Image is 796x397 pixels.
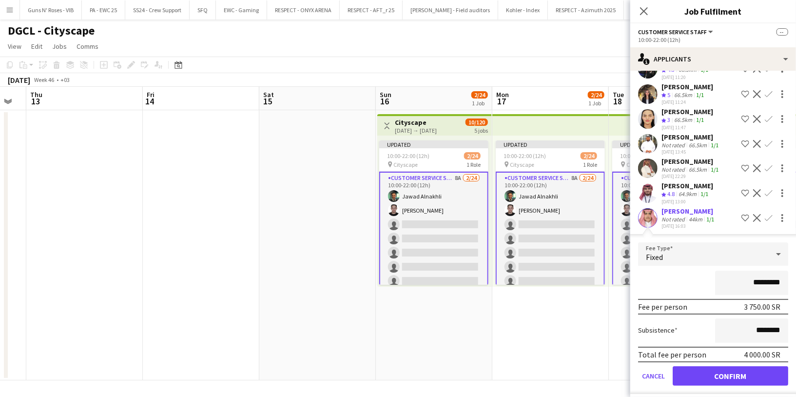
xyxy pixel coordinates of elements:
[267,0,340,20] button: RESPECT - ONYX ARENA
[613,90,624,99] span: Tue
[588,99,604,107] div: 1 Job
[77,42,98,51] span: Comms
[661,149,720,155] div: [DATE] 13:45
[581,152,597,159] span: 2/24
[466,161,481,168] span: 1 Role
[672,91,694,99] div: 66.5km
[661,207,716,216] div: [PERSON_NAME]
[472,99,487,107] div: 1 Job
[661,107,713,116] div: [PERSON_NAME]
[638,36,788,43] div: 10:00-22:00 (12h)
[687,141,709,149] div: 66.5km
[620,152,662,159] span: 10:00-22:00 (12h)
[777,28,788,36] span: --
[638,28,715,36] button: Customer Service Staff
[612,140,721,285] app-job-card: Updated10:00-22:00 (12h)2/24 Cityscape1 RoleCustomer Service Staff8A2/2410:00-22:00 (12h)Jawad Al...
[672,116,694,124] div: 66.5km
[696,116,704,123] app-skills-label: 1/1
[630,5,796,18] h3: Job Fulfilment
[711,166,718,173] app-skills-label: 1/1
[711,141,718,149] app-skills-label: 1/1
[661,74,732,80] div: [DATE] 11:20
[687,216,704,223] div: 44km
[216,0,267,20] button: EWC - Gaming
[29,96,42,107] span: 13
[125,0,190,20] button: SS24 - Crew Support
[667,190,675,198] span: 4.8
[661,157,720,166] div: [PERSON_NAME]
[145,96,155,107] span: 14
[30,90,42,99] span: Thu
[48,40,71,53] a: Jobs
[638,350,706,359] div: Total fee per person
[510,161,534,168] span: Cityscape
[403,0,498,20] button: [PERSON_NAME] - Field auditors
[661,173,720,179] div: [DATE] 22:29
[496,140,605,148] div: Updated
[52,42,67,51] span: Jobs
[548,0,624,20] button: RESPECT - Azimuth 2025
[687,166,709,173] div: 66.5km
[495,96,509,107] span: 17
[32,76,57,83] span: Week 46
[661,82,713,91] div: [PERSON_NAME]
[340,0,403,20] button: RESPECT - AFT_r 25
[82,0,125,20] button: PA - EWC 25
[262,96,274,107] span: 15
[611,96,624,107] span: 18
[667,116,670,123] span: 3
[395,118,437,127] h3: Cityscape
[661,216,687,223] div: Not rated
[667,91,670,99] span: 5
[73,40,102,53] a: Comms
[630,47,796,71] div: Applicants
[379,140,488,285] app-job-card: Updated10:00-22:00 (12h)2/24 Cityscape1 RoleCustomer Service Staff8A2/2410:00-22:00 (12h)Jawad Al...
[395,127,437,134] div: [DATE] → [DATE]
[624,0,751,20] button: [GEOGRAPHIC_DATA] - [GEOGRAPHIC_DATA]
[466,119,488,126] span: 10/120
[661,198,713,205] div: [DATE] 13:00
[638,28,707,36] span: Customer Service Staff
[583,161,597,168] span: 1 Role
[8,23,95,38] h1: DGCL - Cityscape
[661,181,713,190] div: [PERSON_NAME]
[378,96,391,107] span: 16
[646,252,663,262] span: Fixed
[661,124,713,131] div: [DATE] 11:47
[504,152,546,159] span: 10:00-22:00 (12h)
[20,0,82,20] button: Guns N' Roses - VIB
[387,152,429,159] span: 10:00-22:00 (12h)
[31,42,42,51] span: Edit
[612,140,721,148] div: Updated
[8,75,30,85] div: [DATE]
[4,40,25,53] a: View
[190,0,216,20] button: SFQ
[496,90,509,99] span: Mon
[147,90,155,99] span: Fri
[661,166,687,173] div: Not rated
[673,366,788,386] button: Confirm
[496,140,605,285] app-job-card: Updated10:00-22:00 (12h)2/24 Cityscape1 RoleCustomer Service Staff8A2/2410:00-22:00 (12h)Jawad Al...
[638,302,687,312] div: Fee per person
[661,141,687,149] div: Not rated
[696,91,704,99] app-skills-label: 1/1
[661,223,716,229] div: [DATE] 16:03
[638,366,669,386] button: Cancel
[700,190,708,198] app-skills-label: 1/1
[60,76,70,83] div: +03
[706,216,714,223] app-skills-label: 1/1
[744,350,780,359] div: 4 000.00 SR
[661,133,720,141] div: [PERSON_NAME]
[27,40,46,53] a: Edit
[744,302,780,312] div: 3 750.00 SR
[8,42,21,51] span: View
[393,161,418,168] span: Cityscape
[471,91,488,99] span: 2/24
[638,326,678,335] label: Subsistence
[464,152,481,159] span: 2/24
[379,140,488,148] div: Updated
[263,90,274,99] span: Sat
